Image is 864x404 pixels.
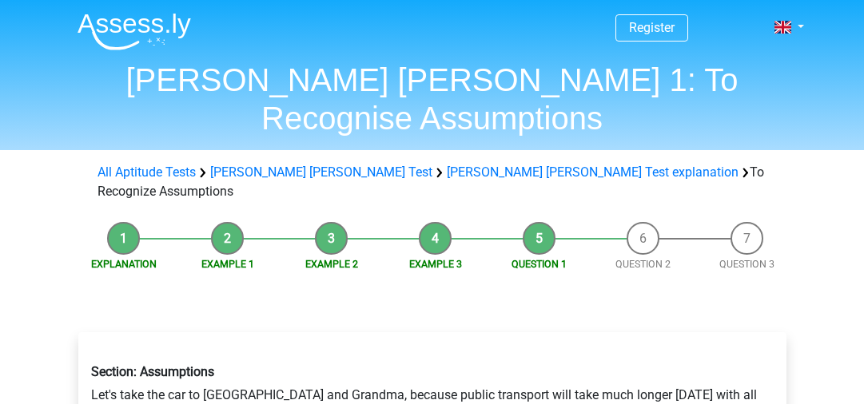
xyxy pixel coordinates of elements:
[65,61,800,137] h1: [PERSON_NAME] [PERSON_NAME] 1: To Recognise Assumptions
[210,164,432,180] a: [PERSON_NAME] [PERSON_NAME] Test
[91,258,157,270] a: Explanation
[98,164,196,180] a: All Aptitude Tests
[305,258,358,270] a: Example 2
[719,258,774,270] a: Question 3
[512,258,567,270] a: Question 1
[201,258,254,270] a: Example 1
[409,258,462,270] a: Example 3
[91,163,774,201] div: To Recognize Assumptions
[447,164,739,180] a: [PERSON_NAME] [PERSON_NAME] Test explanation
[629,20,675,35] a: Register
[615,258,671,270] a: Question 2
[91,364,774,379] h6: Section: Assumptions
[78,13,191,50] img: Assessly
